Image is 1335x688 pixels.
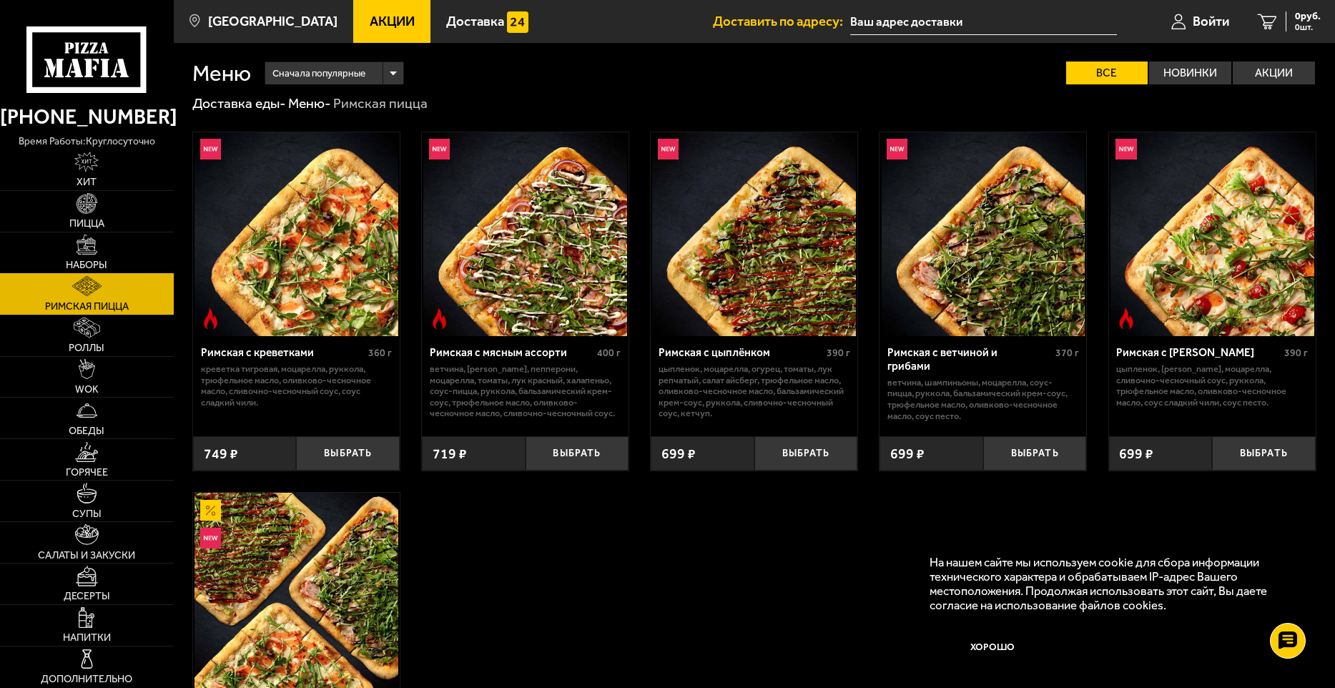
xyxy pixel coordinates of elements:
span: 699 ₽ [890,447,925,461]
img: 15daf4d41897b9f0e9f617042186c801.svg [507,11,528,32]
span: Доставка [446,15,504,29]
span: 390 г [827,347,850,359]
a: Меню- [288,95,331,112]
span: 390 г [1284,347,1308,359]
span: Обеды [69,426,104,436]
span: Акции [370,15,415,29]
img: Римская с мясным ассорти [423,132,627,336]
button: Хорошо [930,626,1055,667]
p: цыпленок, моцарелла, огурец, томаты, лук репчатый, салат айсберг, трюфельное масло, оливково-чесн... [659,363,850,419]
img: Острое блюдо [1115,308,1136,329]
span: Наборы [66,260,107,270]
span: Салаты и закуски [38,551,135,561]
span: 360 г [368,347,392,359]
p: ветчина, шампиньоны, моцарелла, соус-пицца, руккола, бальзамический крем-соус, трюфельное масло, ... [887,377,1079,421]
img: Новинка [658,139,679,159]
span: Пицца [69,219,104,229]
span: Доставить по адресу: [713,15,850,29]
a: НовинкаОстрое блюдоРимская с креветками [193,132,400,336]
a: НовинкаОстрое блюдоРимская с мясным ассорти [422,132,629,336]
span: 370 г [1055,347,1079,359]
span: Горячее [66,468,108,478]
div: Римская пицца [333,94,428,112]
span: 400 г [597,347,621,359]
img: Новинка [887,139,907,159]
span: 749 ₽ [204,447,238,461]
button: Выбрать [296,436,400,471]
span: 699 ₽ [661,447,696,461]
span: Сначала популярные [272,60,365,87]
span: Войти [1193,15,1229,29]
p: цыпленок, [PERSON_NAME], моцарелла, сливочно-чесночный соус, руккола, трюфельное масло, оливково-... [1116,363,1308,408]
div: Римская с [PERSON_NAME] [1116,346,1281,360]
button: Выбрать [754,436,858,471]
p: На нашем сайте мы используем cookie для сбора информации технического характера и обрабатываем IP... [930,555,1294,613]
a: НовинкаРимская с цыплёнком [651,132,857,336]
div: Римская с креветками [201,346,365,360]
span: WOK [75,385,99,395]
h1: Меню [192,62,251,84]
p: ветчина, [PERSON_NAME], пепперони, моцарелла, томаты, лук красный, халапеньо, соус-пицца, руккола... [430,363,621,419]
img: Новинка [429,139,450,159]
span: Хит [77,177,97,187]
span: 699 ₽ [1119,447,1153,461]
button: Выбрать [983,436,1087,471]
button: Выбрать [526,436,629,471]
span: Десерты [64,591,110,601]
div: Римская с мясным ассорти [430,346,594,360]
label: Акции [1233,62,1315,84]
span: [GEOGRAPHIC_DATA] [208,15,338,29]
img: Римская с ветчиной и грибами [882,132,1085,336]
a: Доставка еды- [192,95,286,112]
img: Новинка [200,139,221,159]
label: Новинки [1149,62,1231,84]
span: Напитки [63,633,111,643]
img: Острое блюдо [200,308,221,329]
img: Новинка [1115,139,1136,159]
img: Римская с томатами черри [1110,132,1314,336]
p: креветка тигровая, моцарелла, руккола, трюфельное масло, оливково-чесночное масло, сливочно-чесно... [201,363,393,408]
div: Римская с ветчиной и грибами [887,346,1052,373]
label: Все [1066,62,1148,84]
img: Римская с цыплёнком [652,132,856,336]
a: НовинкаРимская с ветчиной и грибами [880,132,1086,336]
span: Роллы [69,343,104,353]
span: 719 ₽ [433,447,467,461]
input: Ваш адрес доставки [850,9,1117,35]
img: Острое блюдо [429,308,450,329]
img: Римская с креветками [194,132,398,336]
span: 0 руб. [1295,11,1321,21]
img: Новинка [200,528,221,549]
div: Римская с цыплёнком [659,346,823,360]
span: Римская пицца [45,302,129,312]
a: НовинкаОстрое блюдоРимская с томатами черри [1109,132,1316,336]
img: Акционный [200,500,221,521]
span: Супы [72,509,102,519]
span: Дополнительно [41,674,132,684]
button: Выбрать [1212,436,1316,471]
span: 0 шт. [1295,23,1321,31]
